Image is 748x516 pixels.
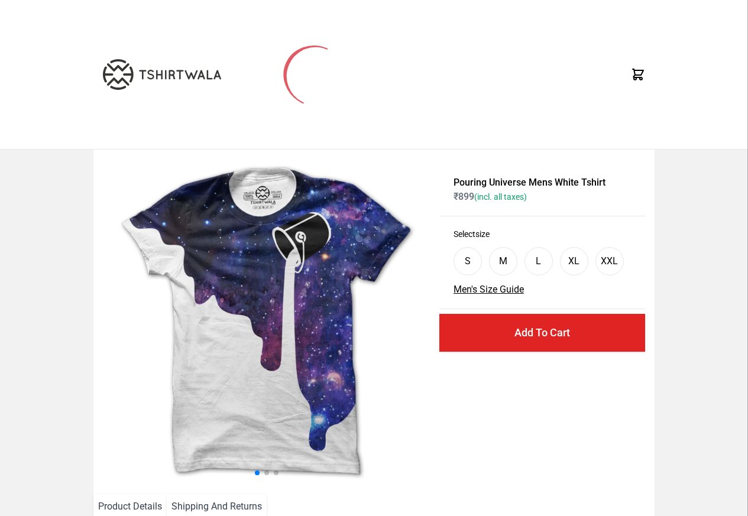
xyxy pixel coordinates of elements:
img: galaxy.jpg [103,159,430,485]
h3: Select size [454,228,631,240]
div: M [499,254,507,268]
div: L [536,254,541,268]
h1: Pouring Universe Mens White Tshirt [454,176,631,190]
span: ₹ 899 [454,191,527,202]
div: XXL [601,254,618,268]
img: TW-LOGO-400-104.png [103,59,221,90]
button: Add To Cart [439,314,645,352]
button: Men's Size Guide [454,283,524,297]
div: XL [568,254,579,268]
div: S [465,254,471,268]
span: (incl. all taxes) [474,192,527,202]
